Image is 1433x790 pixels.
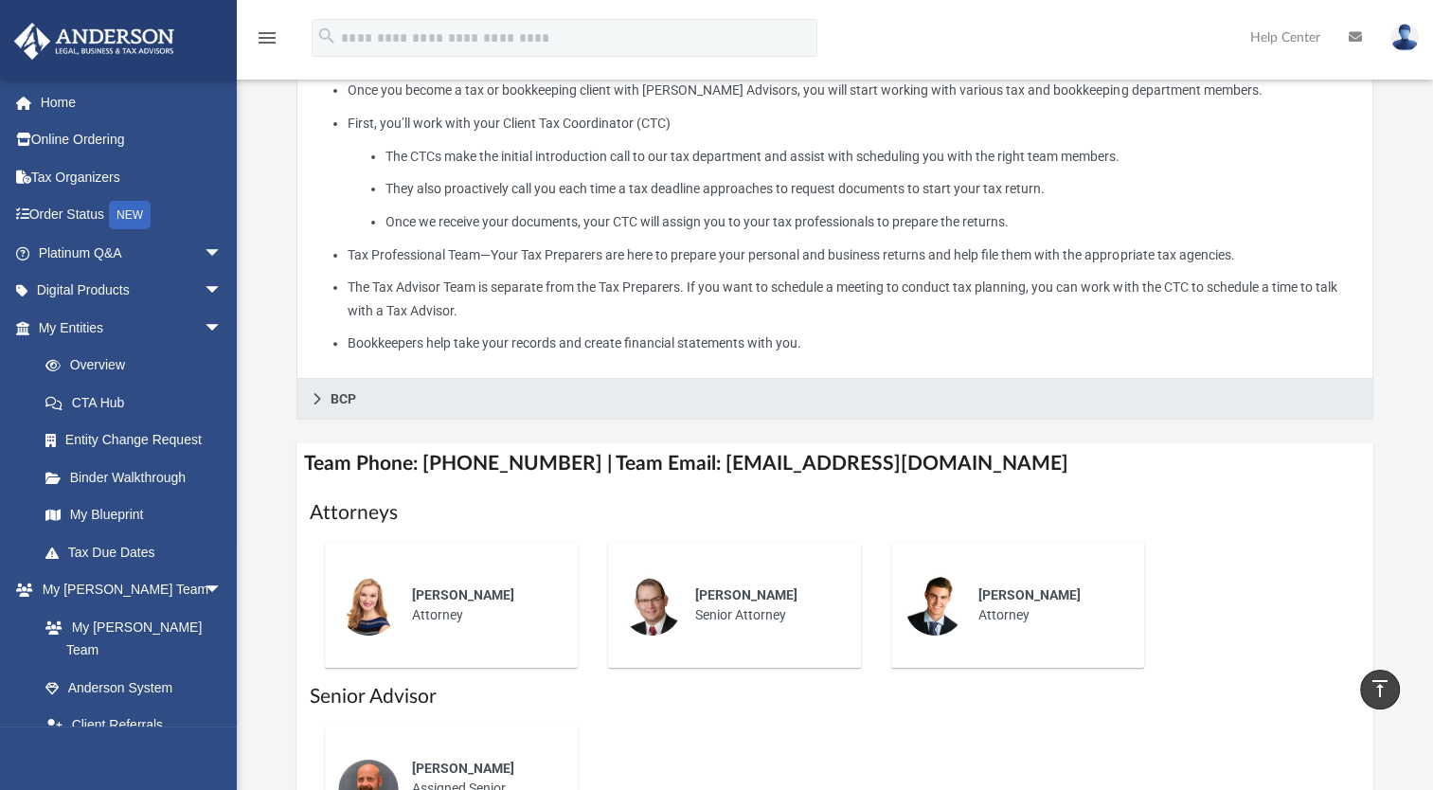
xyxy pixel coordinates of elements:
[13,571,242,609] a: My [PERSON_NAME] Teamarrow_drop_down
[621,575,682,636] img: thumbnail
[27,422,251,459] a: Entity Change Request
[13,83,251,121] a: Home
[27,608,232,669] a: My [PERSON_NAME] Team
[1369,677,1391,700] i: vertical_align_top
[310,499,1360,527] h1: Attorneys
[27,707,242,745] a: Client Referrals
[27,533,251,571] a: Tax Due Dates
[311,45,1359,355] p: What My Tax Professionals and Bookkeepers Do:
[13,272,251,310] a: Digital Productsarrow_drop_down
[385,177,1359,201] li: They also proactively call you each time a tax deadline approaches to request documents to start ...
[385,210,1359,234] li: Once we receive your documents, your CTC will assign you to your tax professionals to prepare the...
[256,27,278,49] i: menu
[348,276,1359,322] li: The Tax Advisor Team is separate from the Tax Preparers. If you want to schedule a meeting to con...
[296,379,1373,420] a: BCP
[13,309,251,347] a: My Entitiesarrow_drop_down
[310,683,1360,710] h1: Senior Advisor
[412,587,514,602] span: [PERSON_NAME]
[331,392,356,405] span: BCP
[412,761,514,776] span: [PERSON_NAME]
[905,575,965,636] img: thumbnail
[13,121,251,159] a: Online Ordering
[27,347,251,385] a: Overview
[965,572,1131,638] div: Attorney
[348,79,1359,102] li: Once you become a tax or bookkeeping client with [PERSON_NAME] Advisors, you will start working w...
[13,158,251,196] a: Tax Organizers
[13,234,251,272] a: Platinum Q&Aarrow_drop_down
[316,26,337,46] i: search
[27,458,251,496] a: Binder Walkthrough
[695,587,797,602] span: [PERSON_NAME]
[978,587,1081,602] span: [PERSON_NAME]
[204,571,242,610] span: arrow_drop_down
[399,572,564,638] div: Attorney
[1360,670,1400,709] a: vertical_align_top
[256,36,278,49] a: menu
[1390,24,1419,51] img: User Pic
[385,145,1359,169] li: The CTCs make the initial introduction call to our tax department and assist with scheduling you ...
[9,23,180,60] img: Anderson Advisors Platinum Portal
[348,243,1359,267] li: Tax Professional Team—Your Tax Preparers are here to prepare your personal and business returns a...
[13,196,251,235] a: Order StatusNEW
[296,32,1373,379] div: Tax & Bookkeeping
[204,309,242,348] span: arrow_drop_down
[338,575,399,636] img: thumbnail
[27,496,242,534] a: My Blueprint
[348,112,1359,234] li: First, you’ll work with your Client Tax Coordinator (CTC)
[27,384,251,422] a: CTA Hub
[348,332,1359,355] li: Bookkeepers help take your records and create financial statements with you.
[27,669,242,707] a: Anderson System
[109,201,151,229] div: NEW
[296,442,1373,485] h4: Team Phone: [PHONE_NUMBER] | Team Email: [EMAIL_ADDRESS][DOMAIN_NAME]
[204,272,242,311] span: arrow_drop_down
[204,234,242,273] span: arrow_drop_down
[682,572,848,638] div: Senior Attorney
